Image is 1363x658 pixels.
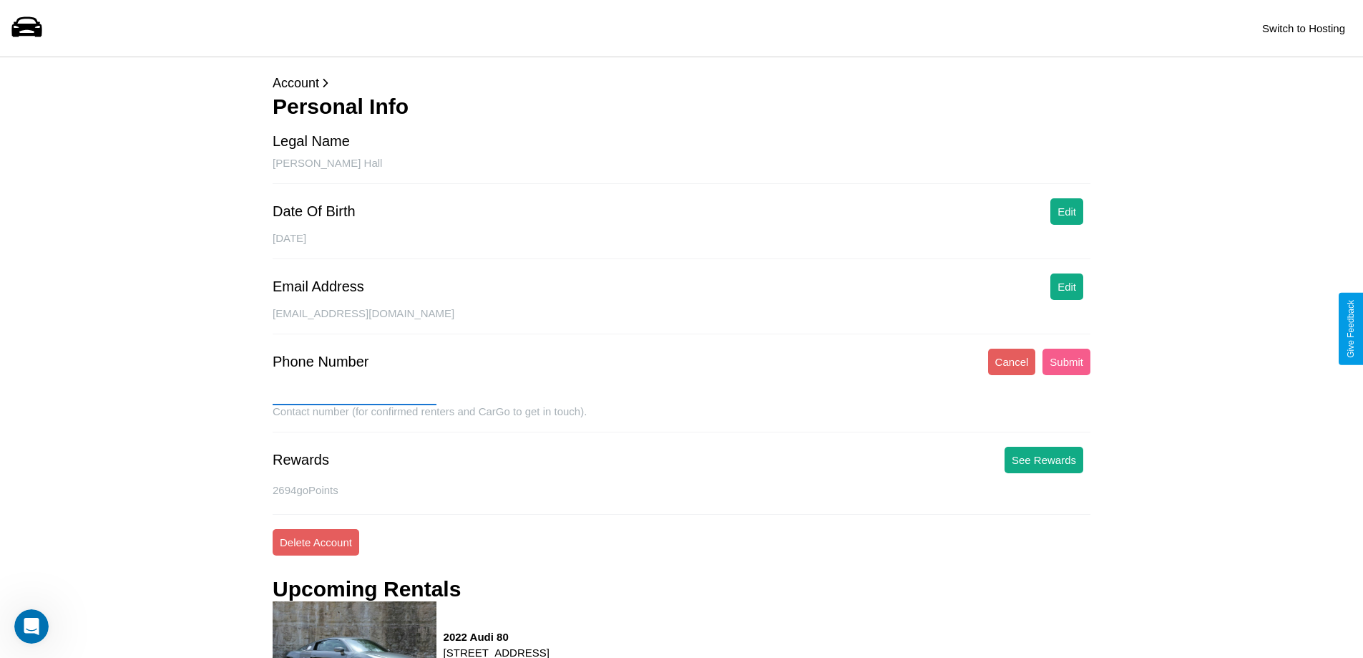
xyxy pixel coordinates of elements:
div: Email Address [273,279,364,295]
iframe: Intercom live chat [14,609,49,644]
p: 2694 goPoints [273,480,1090,500]
div: [PERSON_NAME] Hall [273,157,1090,184]
div: Give Feedback [1346,300,1356,358]
div: Contact number (for confirmed renters and CarGo to get in touch). [273,405,1090,432]
h3: 2022 Audi 80 [444,631,549,643]
div: Rewards [273,452,329,468]
div: Date Of Birth [273,203,356,220]
h3: Personal Info [273,95,1090,119]
button: Edit [1050,274,1083,300]
button: Switch to Hosting [1255,15,1352,42]
button: Cancel [988,349,1036,375]
div: Phone Number [273,354,369,370]
p: Account [273,72,1090,95]
div: [EMAIL_ADDRESS][DOMAIN_NAME] [273,307,1090,334]
button: Edit [1050,198,1083,225]
h3: Upcoming Rentals [273,577,461,601]
div: [DATE] [273,232,1090,259]
button: Submit [1042,349,1090,375]
button: See Rewards [1005,447,1083,473]
div: Legal Name [273,133,350,150]
button: Delete Account [273,529,359,556]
